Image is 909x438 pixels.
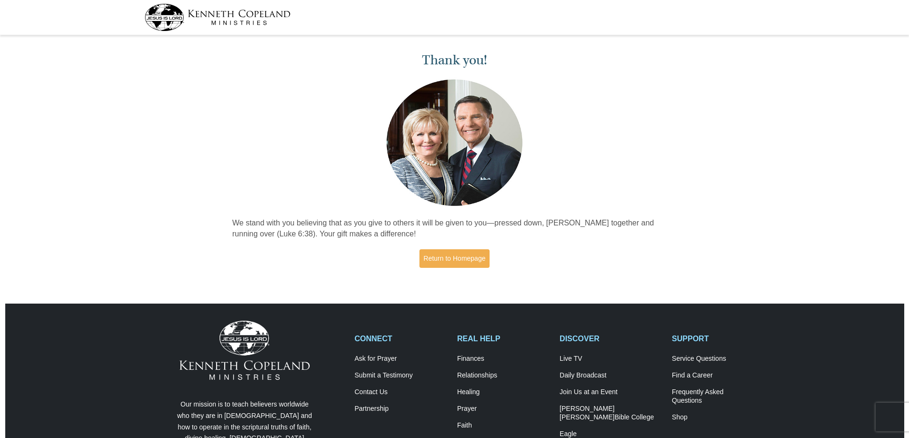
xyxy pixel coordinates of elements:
h2: SUPPORT [672,334,764,343]
a: Service Questions [672,355,764,363]
img: Kenneth and Gloria [384,77,525,208]
a: Prayer [457,405,550,413]
a: Faith [457,421,550,430]
a: Join Us at an Event [560,388,662,397]
a: Contact Us [355,388,447,397]
h2: CONNECT [355,334,447,343]
a: [PERSON_NAME] [PERSON_NAME]Bible College [560,405,662,422]
a: Healing [457,388,550,397]
a: Submit a Testimony [355,371,447,380]
h2: DISCOVER [560,334,662,343]
img: Kenneth Copeland Ministries [179,321,310,380]
a: Shop [672,413,764,422]
a: Find a Career [672,371,764,380]
a: Relationships [457,371,550,380]
h1: Thank you! [232,52,677,68]
h2: REAL HELP [457,334,550,343]
a: Live TV [560,355,662,363]
a: Finances [457,355,550,363]
a: Partnership [355,405,447,413]
a: Daily Broadcast [560,371,662,380]
p: We stand with you believing that as you give to others it will be given to you—pressed down, [PER... [232,218,677,240]
a: Frequently AskedQuestions [672,388,764,405]
span: Bible College [615,413,654,421]
img: kcm-header-logo.svg [145,4,291,31]
a: Ask for Prayer [355,355,447,363]
a: Return to Homepage [419,249,490,268]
